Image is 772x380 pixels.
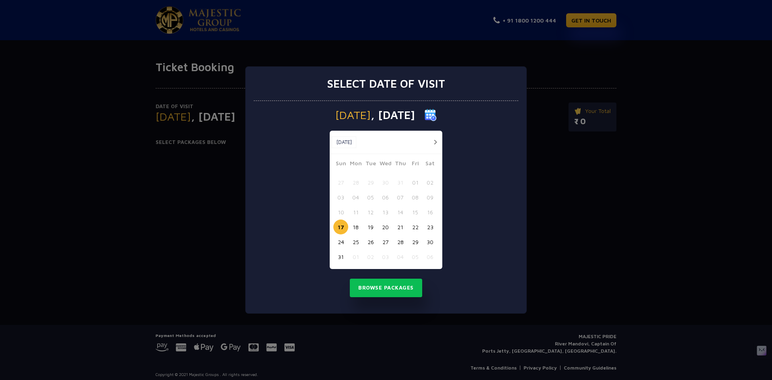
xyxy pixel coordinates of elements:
button: 11 [348,205,363,220]
button: 08 [408,190,423,205]
button: 30 [423,234,437,249]
button: 22 [408,220,423,234]
button: 03 [333,190,348,205]
button: 23 [423,220,437,234]
button: 10 [333,205,348,220]
button: 04 [393,249,408,264]
button: Browse Packages [350,279,422,297]
button: 05 [408,249,423,264]
button: 01 [408,175,423,190]
span: [DATE] [335,109,371,121]
button: 26 [363,234,378,249]
button: 30 [378,175,393,190]
span: Tue [363,159,378,170]
button: 28 [348,175,363,190]
span: Sun [333,159,348,170]
button: 21 [393,220,408,234]
button: 18 [348,220,363,234]
span: Mon [348,159,363,170]
span: Wed [378,159,393,170]
img: calender icon [425,109,437,121]
button: 13 [378,205,393,220]
button: 20 [378,220,393,234]
button: 09 [423,190,437,205]
button: 07 [393,190,408,205]
button: 28 [393,234,408,249]
button: 29 [408,234,423,249]
span: , [DATE] [371,109,415,121]
button: 27 [378,234,393,249]
button: 16 [423,205,437,220]
button: 14 [393,205,408,220]
span: Thu [393,159,408,170]
button: 25 [348,234,363,249]
button: 19 [363,220,378,234]
button: 12 [363,205,378,220]
span: Fri [408,159,423,170]
button: 17 [333,220,348,234]
button: 27 [333,175,348,190]
button: 31 [333,249,348,264]
span: Sat [423,159,437,170]
button: 02 [423,175,437,190]
button: 24 [333,234,348,249]
button: 03 [378,249,393,264]
button: 02 [363,249,378,264]
h3: Select date of visit [327,77,445,90]
button: 01 [348,249,363,264]
button: 29 [363,175,378,190]
button: 05 [363,190,378,205]
button: [DATE] [332,136,356,148]
button: 06 [423,249,437,264]
button: 15 [408,205,423,220]
button: 31 [393,175,408,190]
button: 04 [348,190,363,205]
button: 06 [378,190,393,205]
